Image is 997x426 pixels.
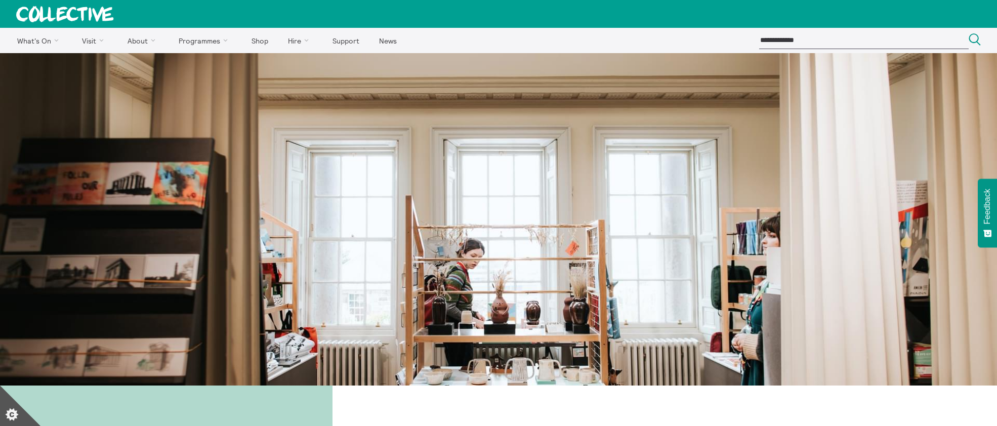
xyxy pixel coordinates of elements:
a: Visit [73,28,117,53]
a: Hire [279,28,322,53]
a: Support [323,28,368,53]
a: News [370,28,405,53]
span: Feedback [983,189,992,224]
a: Programmes [170,28,241,53]
a: What's On [8,28,71,53]
a: Shop [242,28,277,53]
button: Feedback - Show survey [978,179,997,247]
a: About [118,28,168,53]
